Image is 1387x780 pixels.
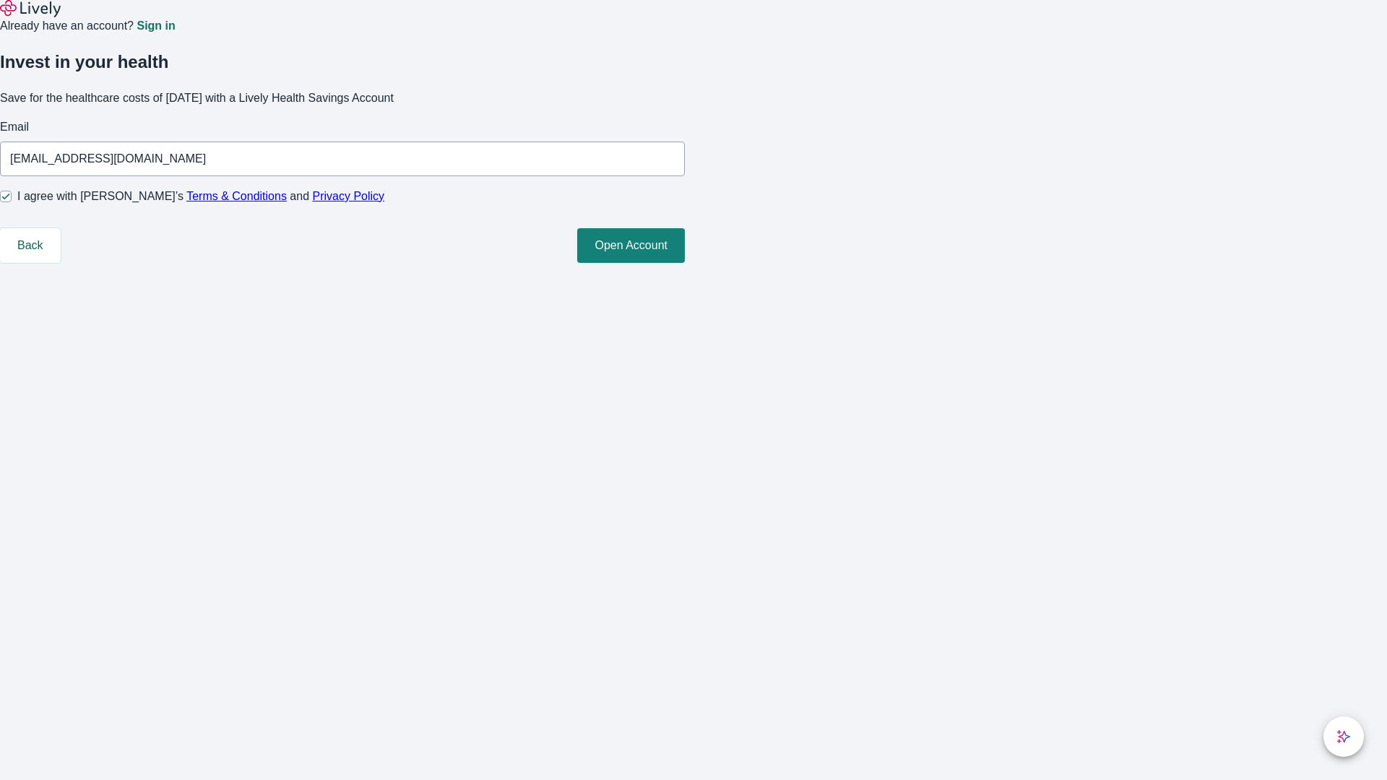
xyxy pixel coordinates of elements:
button: Open Account [577,228,685,263]
a: Privacy Policy [313,190,385,202]
a: Terms & Conditions [186,190,287,202]
svg: Lively AI Assistant [1336,729,1351,744]
button: chat [1323,716,1364,757]
span: I agree with [PERSON_NAME]’s and [17,188,384,205]
a: Sign in [137,20,175,32]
